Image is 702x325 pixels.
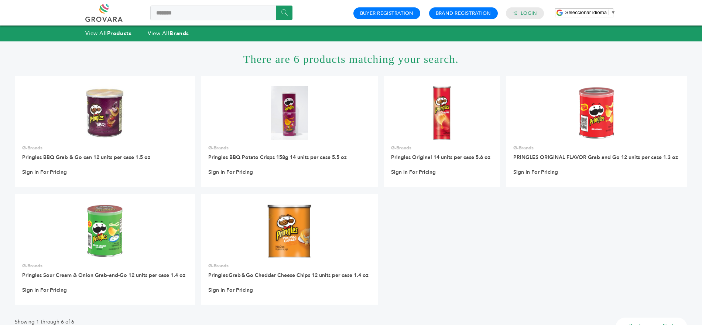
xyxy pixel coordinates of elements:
a: Pringles Sour Cream & Onion Grab‑and‑Go 12 units per case 1.4 oz [22,272,185,279]
img: Pringles Sour Cream & Onion Grab‑and‑Go 12 units per case 1.4 oz [78,204,132,258]
a: Sign In For Pricing [22,287,67,294]
a: Sign In For Pricing [513,169,558,176]
a: Pringles Grab & Go Cheddar Cheese Chips 12 units per case 1.4 oz [208,272,369,279]
img: Pringles BBQ Potato Crisps 158g 14 units per case 5.5 oz [271,86,308,139]
span: ▼ [611,10,616,15]
img: Pringles Grab & Go Cheddar Cheese Chips 12 units per case 1.4 oz [263,204,316,258]
p: G-Brands [208,263,370,269]
a: View AllProducts [85,30,132,37]
p: G-Brands [513,145,680,151]
h1: There are 6 products matching your search. [15,41,687,76]
input: Search a product or brand... [150,6,292,20]
span: Seleccionar idioma [565,10,607,15]
img: PRINGLES ORIGINAL FLAVOR Grab and Go 12 units per case 1.3 oz [570,86,623,140]
a: Pringles BBQ Potato Crisps 158g 14 units per case 5.5 oz [208,154,347,161]
p: G-Brands [208,145,370,151]
p: G-Brands [22,145,188,151]
a: Pringles Original 14 units per case 5.6 oz [391,154,490,161]
a: Brand Registration [436,10,491,17]
img: Pringles BBQ Grab & Go can 12 units per case 1.5 oz [78,86,132,140]
a: Sign In For Pricing [22,169,67,176]
a: Login [521,10,537,17]
p: G-Brands [22,263,188,269]
a: Buyer Registration [360,10,414,17]
p: G-Brands [391,145,492,151]
a: PRINGLES ORIGINAL FLAVOR Grab and Go 12 units per case 1.3 oz [513,154,678,161]
a: Sign In For Pricing [391,169,436,176]
a: Seleccionar idioma​ [565,10,616,15]
a: Sign In For Pricing [208,287,253,294]
a: Sign In For Pricing [208,169,253,176]
strong: Products [107,30,131,37]
strong: Brands [169,30,189,37]
img: Pringles Original 14 units per case 5.6 oz [415,86,469,140]
a: View AllBrands [148,30,189,37]
a: Pringles BBQ Grab & Go can 12 units per case 1.5 oz [22,154,150,161]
